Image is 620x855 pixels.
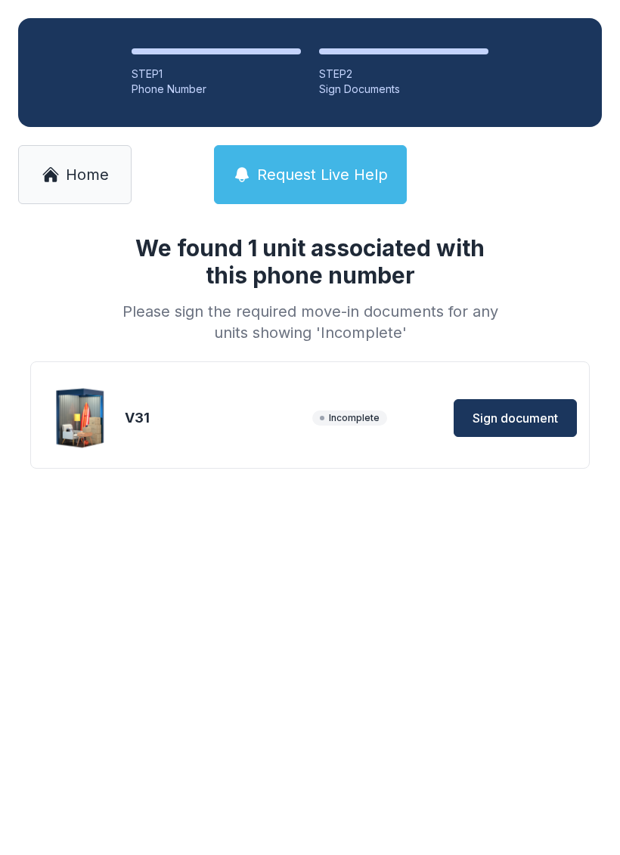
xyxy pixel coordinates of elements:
div: STEP 1 [132,67,301,82]
span: Incomplete [312,410,387,426]
span: Home [66,164,109,185]
div: Sign Documents [319,82,488,97]
span: Request Live Help [257,164,388,185]
div: Phone Number [132,82,301,97]
span: Sign document [473,409,558,427]
div: Please sign the required move-in documents for any units showing 'Incomplete' [116,301,504,343]
div: V31 [125,407,306,429]
div: STEP 2 [319,67,488,82]
h1: We found 1 unit associated with this phone number [116,234,504,289]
